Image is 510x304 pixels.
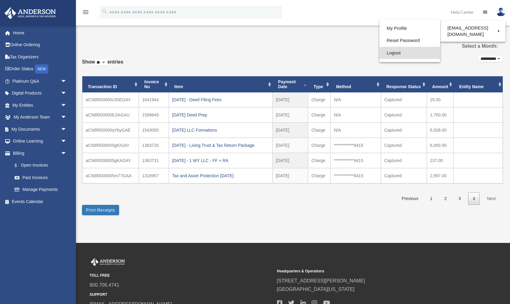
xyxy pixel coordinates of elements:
small: Headquarters & Operations [277,268,460,275]
a: Billingarrow_drop_down [4,147,76,159]
a: [EMAIL_ADDRESS][DOMAIN_NAME] [440,22,505,40]
td: 237.00 [427,153,454,168]
td: [DATE] [272,107,308,123]
td: 1,700.00 [427,107,454,123]
td: Captured [381,107,427,123]
a: 3 [454,192,466,205]
a: 800.706.4741 [90,282,119,288]
a: Tax Organizers [4,51,76,63]
img: Anderson Advisors Platinum Portal [90,258,126,266]
a: Online Ordering [4,39,76,51]
small: TOLL FREE [90,272,273,279]
th: Amount: activate to sort column ascending [427,76,454,93]
td: 1318957 [139,168,169,183]
a: My Documentsarrow_drop_down [4,123,76,135]
th: Type: activate to sort column ascending [308,76,330,93]
td: Charge [308,123,330,138]
a: [STREET_ADDRESS][PERSON_NAME] [277,278,365,283]
td: aCN6f000000qYbyGAE [82,123,139,138]
th: Entity Name: activate to sort column ascending [454,76,503,93]
td: 6,000.00 [427,138,454,153]
td: Charge [308,153,330,168]
a: 1 [426,192,437,205]
td: aCN6f000000lL0AGAU [82,107,139,123]
td: 25.00 [427,92,454,107]
select: Showentries [95,59,108,66]
td: Captured [381,138,427,153]
td: [DATE] [272,92,308,107]
span: $ [18,162,21,169]
td: [DATE] [272,138,308,153]
td: Charge [308,138,330,153]
td: aCN6f0000005gKAGAY [82,153,139,168]
i: menu [82,9,89,16]
a: 2 [440,192,451,205]
i: search [101,8,108,15]
span: arrow_drop_down [61,111,73,124]
a: [GEOGRAPHIC_DATA][US_STATE] [277,287,355,292]
a: Previous [397,192,423,205]
a: Digital Productsarrow_drop_down [4,87,76,99]
td: Captured [381,168,427,183]
span: arrow_drop_down [61,99,73,112]
td: N/A [330,123,381,138]
a: menu [82,11,89,16]
div: [DATE] - 1 WY LLC - FF + RA [172,156,269,165]
th: Method: activate to sort column ascending [330,76,381,93]
td: Captured [381,123,427,138]
td: aCN6f0000005gKIGAY [82,138,139,153]
td: 1599849 [139,107,169,123]
td: 1363720 [139,138,169,153]
a: Platinum Q&Aarrow_drop_down [4,75,76,87]
span: arrow_drop_down [61,87,73,100]
label: Show entries [82,58,123,72]
span: arrow_drop_down [61,75,73,88]
span: arrow_drop_down [61,123,73,136]
td: [DATE] [272,123,308,138]
td: N/A [330,107,381,123]
a: Next [482,192,500,205]
a: Past Invoices [9,171,73,184]
a: Home [4,27,76,39]
a: Events Calendar [4,195,76,208]
td: 1543050 [139,123,169,138]
small: SUPPORT [90,292,273,298]
div: [DATE] Deed Prep [172,111,269,119]
td: Charge [308,168,330,183]
th: Invoice No: activate to sort column ascending [139,76,169,93]
div: Tax and Asset Protection [DATE] [172,171,269,180]
td: Charge [308,92,330,107]
td: N/A [330,92,381,107]
td: aCN6f000000c3SEGAY [82,92,139,107]
label: Select a Month: [437,42,498,50]
th: Item: activate to sort column ascending [169,76,273,93]
a: My Profile [379,22,440,35]
a: My Entitiesarrow_drop_down [4,99,76,111]
td: Charge [308,107,330,123]
a: 4 [468,192,480,205]
td: 2,997.00 [427,168,454,183]
td: aCN6f0000005m77GAA [82,168,139,183]
a: $Open Invoices [9,159,76,172]
div: [DATE] - Deed Filing Fees [172,95,269,104]
a: My Anderson Teamarrow_drop_down [4,111,76,123]
a: Online Learningarrow_drop_down [4,135,76,147]
button: Print Receipts [82,205,119,215]
th: Response Status: activate to sort column ascending [381,76,427,93]
span: arrow_drop_down [61,135,73,148]
div: NEW [35,64,48,74]
td: Captured [381,92,427,107]
a: Reset Password [379,34,440,47]
td: [DATE] [272,153,308,168]
a: Order StatusNEW [4,63,76,75]
img: User Pic [496,8,505,16]
a: Manage Payments [9,184,76,196]
td: 1363731 [139,153,169,168]
img: Anderson Advisors Platinum Portal [3,7,58,19]
td: [DATE] [272,168,308,183]
div: [DATE] LLC Formations [172,126,269,134]
a: Logout [379,47,440,59]
span: arrow_drop_down [61,147,73,160]
th: Payment Date: activate to sort column ascending [272,76,308,93]
td: 6,928.00 [427,123,454,138]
